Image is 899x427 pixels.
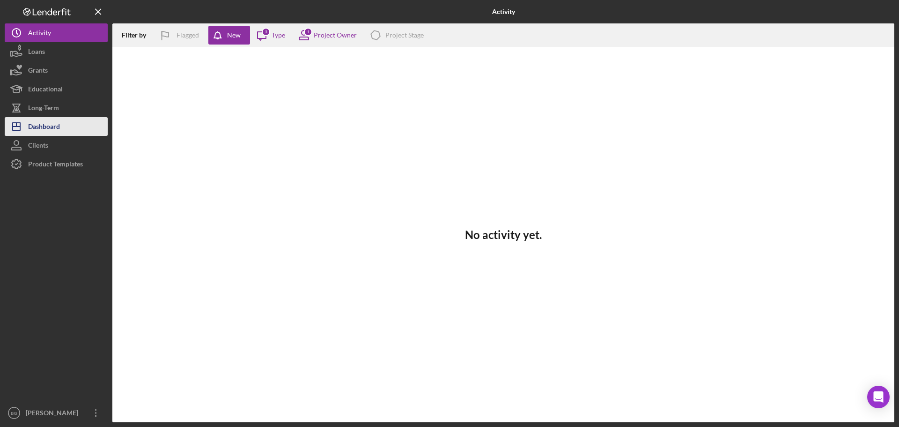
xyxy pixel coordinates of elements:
[28,136,48,157] div: Clients
[28,61,48,82] div: Grants
[304,28,312,36] div: 1
[5,42,108,61] button: Loans
[177,26,199,45] div: Flagged
[867,386,890,408] div: Open Intercom Messenger
[5,155,108,173] button: Product Templates
[5,136,108,155] button: Clients
[122,31,153,39] div: Filter by
[208,26,250,45] button: New
[28,80,63,101] div: Educational
[23,404,84,425] div: [PERSON_NAME]
[227,26,241,45] div: New
[5,23,108,42] button: Activity
[28,42,45,63] div: Loans
[28,117,60,138] div: Dashboard
[5,404,108,422] button: BG[PERSON_NAME]
[5,80,108,98] button: Educational
[385,31,424,39] div: Project Stage
[11,411,17,416] text: BG
[272,31,285,39] div: Type
[465,228,542,241] h3: No activity yet.
[5,98,108,117] button: Long-Term
[28,98,59,120] div: Long-Term
[5,117,108,136] button: Dashboard
[314,31,357,39] div: Project Owner
[5,61,108,80] button: Grants
[153,26,208,45] button: Flagged
[28,155,83,176] div: Product Templates
[492,8,515,15] b: Activity
[28,23,51,45] div: Activity
[262,28,270,36] div: 3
